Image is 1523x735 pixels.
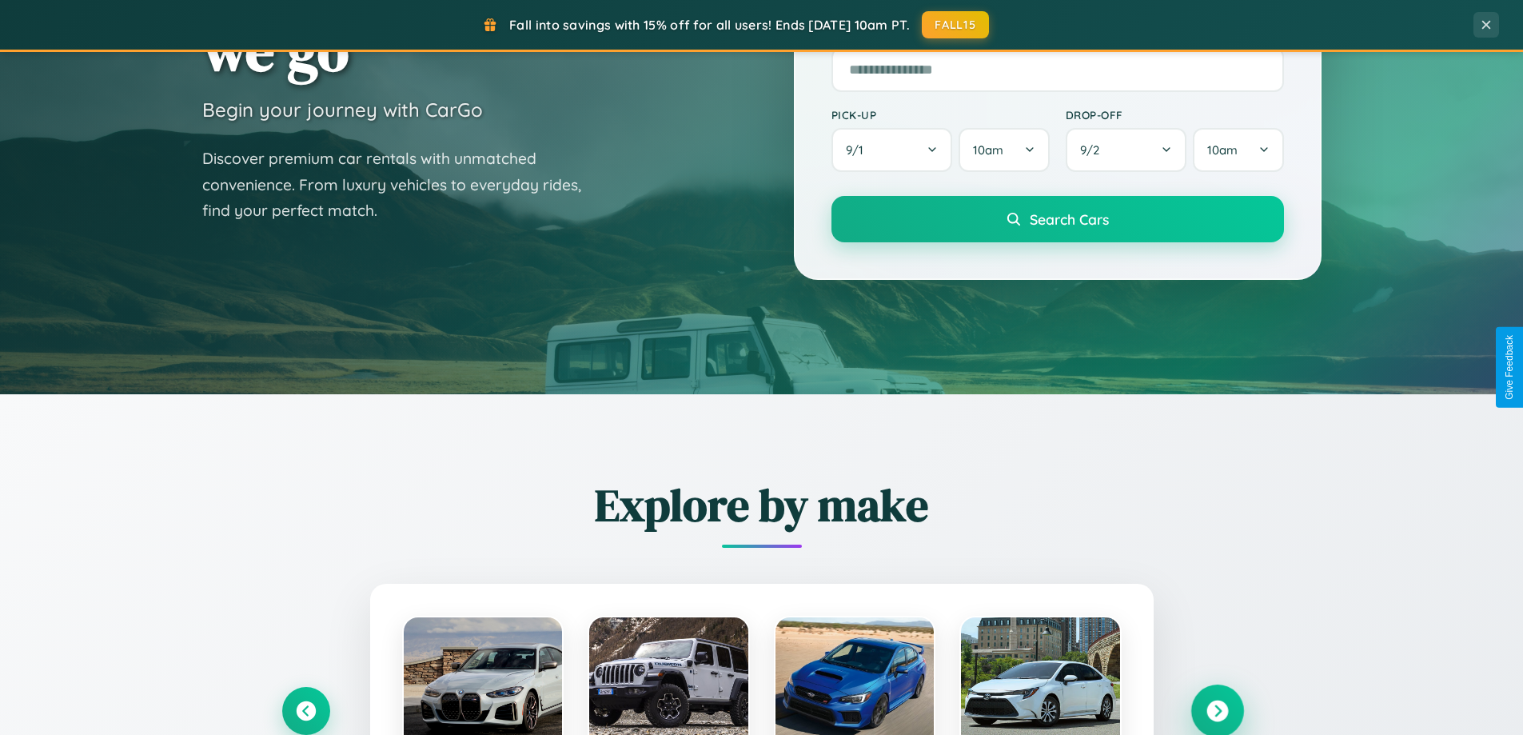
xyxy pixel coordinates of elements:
button: 10am [959,128,1049,172]
div: Give Feedback [1504,335,1515,400]
span: 10am [1207,142,1238,158]
button: 9/2 [1066,128,1187,172]
span: 9 / 2 [1080,142,1107,158]
span: 10am [973,142,1003,158]
span: Fall into savings with 15% off for all users! Ends [DATE] 10am PT. [509,17,910,33]
button: Search Cars [831,196,1284,242]
h3: Begin your journey with CarGo [202,98,483,122]
button: FALL15 [922,11,989,38]
label: Drop-off [1066,108,1284,122]
label: Pick-up [831,108,1050,122]
button: 10am [1193,128,1283,172]
span: 9 / 1 [846,142,871,158]
h2: Explore by make [282,474,1242,536]
p: Discover premium car rentals with unmatched convenience. From luxury vehicles to everyday rides, ... [202,146,602,224]
span: Search Cars [1030,210,1109,228]
button: 9/1 [831,128,953,172]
